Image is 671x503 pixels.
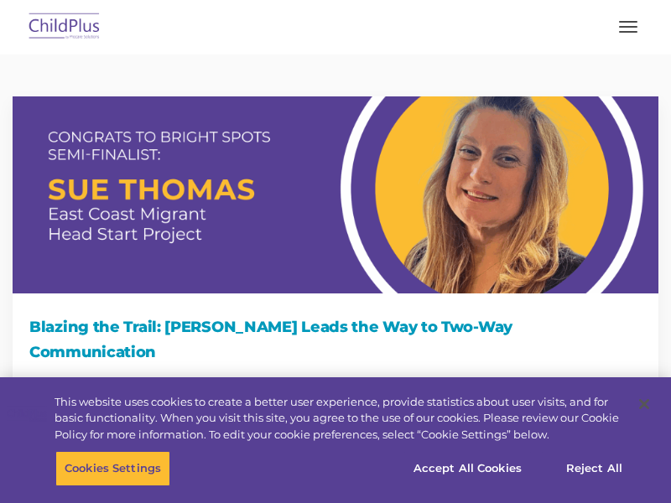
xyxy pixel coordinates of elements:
[404,451,531,486] button: Accept All Cookies
[626,386,663,423] button: Close
[25,8,104,47] img: ChildPlus by Procare Solutions
[55,394,624,443] div: This website uses cookies to create a better user experience, provide statistics about user visit...
[55,451,170,486] button: Cookies Settings
[542,451,647,486] button: Reject All
[29,314,642,365] h1: Blazing the Trail: [PERSON_NAME] Leads the Way to Two-Way Communication​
